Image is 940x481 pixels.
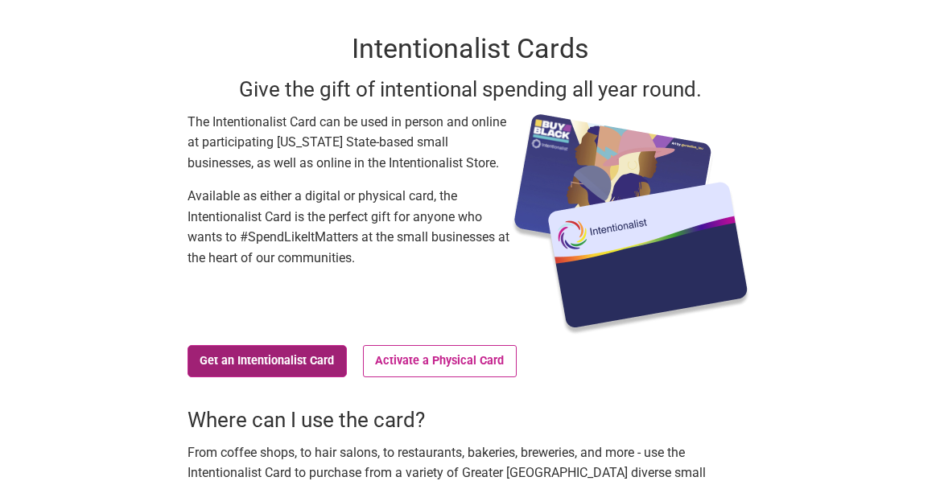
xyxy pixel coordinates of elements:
h1: Intentionalist Cards [188,30,752,68]
p: The Intentionalist Card can be used in person and online at participating [US_STATE] State-based ... [188,112,509,174]
p: Available as either a digital or physical card, the Intentionalist Card is the perfect gift for a... [188,186,509,268]
a: Activate a Physical Card [363,345,517,377]
img: Intentionalist Card [509,112,752,337]
h3: Give the gift of intentional spending all year round. [188,75,752,104]
h3: Where can I use the card? [188,405,752,434]
a: Get an Intentionalist Card [188,345,347,377]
